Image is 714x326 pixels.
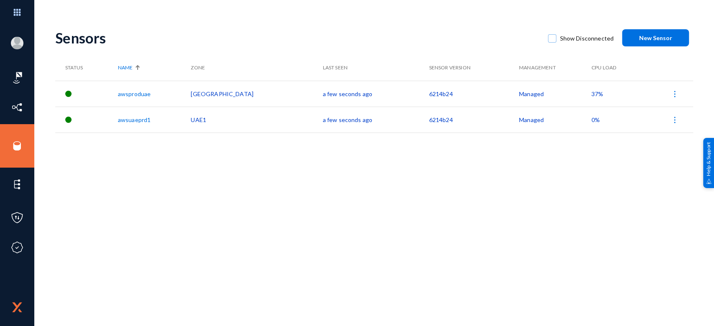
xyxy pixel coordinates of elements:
[11,211,23,224] img: icon-policies.svg
[11,178,23,191] img: icon-elements.svg
[703,138,714,188] div: Help & Support
[519,81,591,107] td: Managed
[591,90,603,97] span: 37%
[118,116,151,123] a: awsuaeprd1
[55,55,118,81] th: Status
[11,140,23,152] img: icon-sources.svg
[429,55,519,81] th: Sensor Version
[322,81,429,107] td: a few seconds ago
[519,107,591,132] td: Managed
[11,71,23,84] img: icon-risk-sonar.svg
[519,55,591,81] th: Management
[322,107,429,132] td: a few seconds ago
[591,116,600,123] span: 0%
[11,37,23,49] img: blank-profile-picture.png
[11,101,23,114] img: icon-inventory.svg
[5,3,30,21] img: app launcher
[55,29,540,46] div: Sensors
[322,55,429,81] th: Last Seen
[622,29,689,46] button: New Sensor
[706,178,711,184] img: help_support.svg
[639,34,672,41] span: New Sensor
[560,32,614,45] span: Show Disconnected
[191,107,322,132] td: UAE1
[191,55,322,81] th: Zone
[118,64,187,71] div: Name
[670,116,679,124] img: icon-more.svg
[191,81,322,107] td: [GEOGRAPHIC_DATA]
[591,55,640,81] th: CPU Load
[118,64,133,71] span: Name
[670,90,679,98] img: icon-more.svg
[429,107,519,132] td: 6214b24
[429,81,519,107] td: 6214b24
[11,241,23,254] img: icon-compliance.svg
[118,90,151,97] a: awsproduae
